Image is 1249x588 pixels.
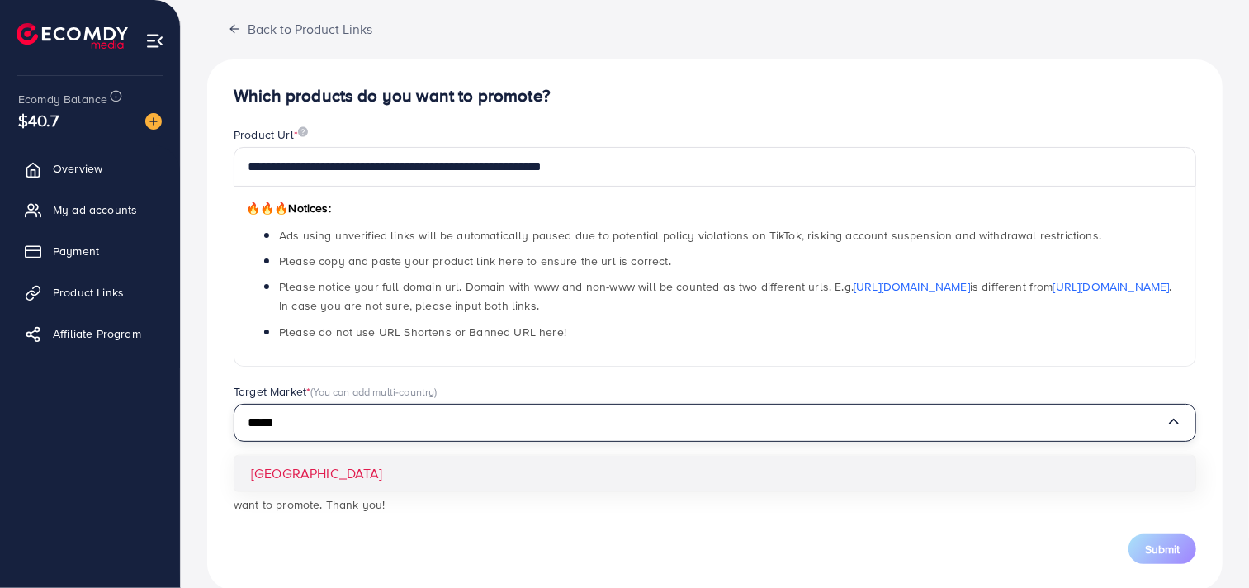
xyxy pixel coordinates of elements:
[1145,541,1180,557] span: Submit
[246,200,288,216] span: 🔥🔥🔥
[234,475,1196,514] p: *Note: If you use unverified product links, the Ecomdy system will notify the support team to rev...
[298,126,308,137] img: image
[145,31,164,50] img: menu
[279,278,1172,314] span: Please notice your full domain url. Domain with www and non-www will be counted as two different ...
[1128,534,1196,564] button: Submit
[53,284,124,301] span: Product Links
[246,200,331,216] span: Notices:
[279,227,1101,244] span: Ads using unverified links will be automatically paused due to potential policy violations on Tik...
[17,23,128,49] img: logo
[18,108,59,132] span: $40.7
[53,243,99,259] span: Payment
[854,278,970,295] a: [URL][DOMAIN_NAME]
[310,384,437,399] span: (You can add multi-country)
[12,235,168,268] a: Payment
[1053,278,1170,295] a: [URL][DOMAIN_NAME]
[234,126,308,143] label: Product Url
[53,325,141,342] span: Affiliate Program
[279,324,566,340] span: Please do not use URL Shortens or Banned URL here!
[12,276,168,309] a: Product Links
[12,152,168,185] a: Overview
[234,86,1196,107] h4: Which products do you want to promote?
[145,113,162,130] img: image
[234,404,1196,443] div: Search for option
[279,253,671,269] span: Please copy and paste your product link here to ensure the url is correct.
[18,91,107,107] span: Ecomdy Balance
[12,193,168,226] a: My ad accounts
[207,11,393,46] button: Back to Product Links
[12,317,168,350] a: Affiliate Program
[53,160,102,177] span: Overview
[1179,514,1237,576] iframe: Chat
[234,383,438,400] label: Target Market
[234,456,1195,491] li: [GEOGRAPHIC_DATA]
[53,202,137,218] span: My ad accounts
[248,410,1166,436] input: Search for option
